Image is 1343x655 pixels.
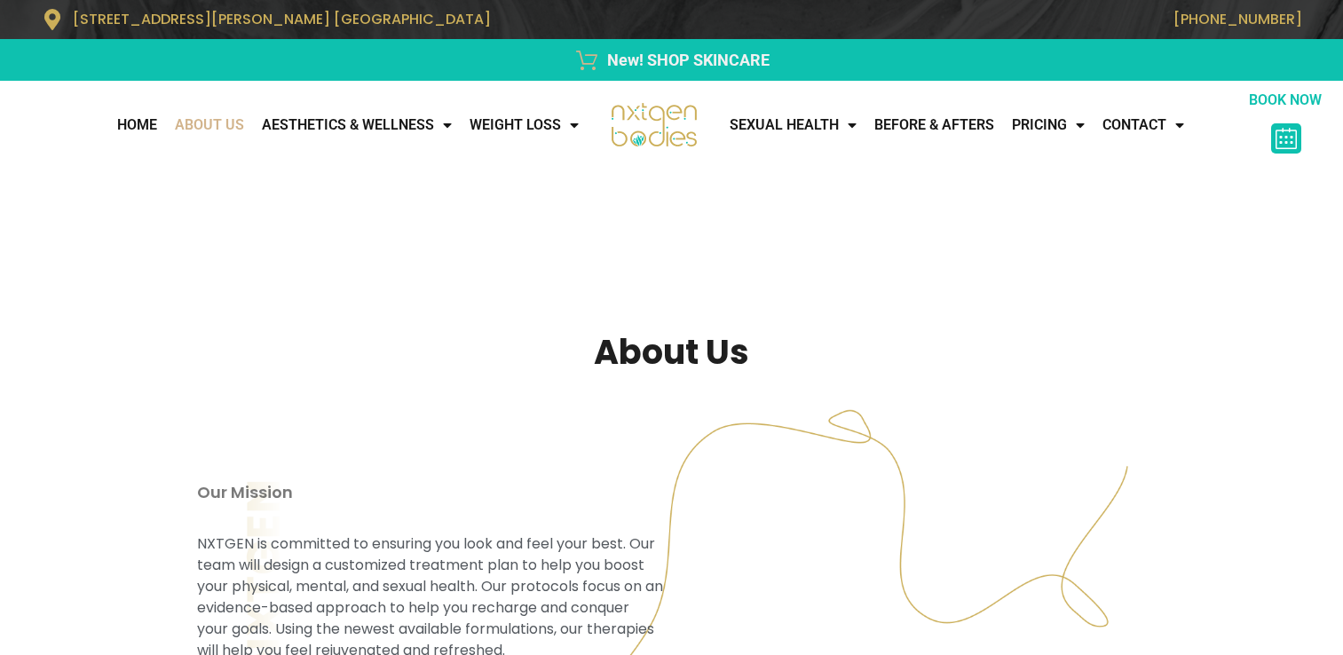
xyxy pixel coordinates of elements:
[166,107,253,143] a: About Us
[461,107,588,143] a: WEIGHT LOSS
[9,107,588,143] nav: Menu
[865,107,1003,143] a: Before & Afters
[721,107,865,143] a: Sexual Health
[108,107,166,143] a: Home
[253,107,461,143] a: AESTHETICS & WELLNESS
[42,48,1302,72] a: New! SHOP SKINCARE
[603,48,770,72] span: New! SHOP SKINCARE
[264,328,1080,375] h2: About Us
[1003,107,1094,143] a: Pricing
[721,107,1247,143] nav: Menu
[197,482,663,503] p: Our Mission
[73,9,491,29] span: [STREET_ADDRESS][PERSON_NAME] [GEOGRAPHIC_DATA]
[681,11,1302,28] p: [PHONE_NUMBER]
[1246,90,1324,111] p: BOOK NOW
[1094,107,1193,143] a: CONTACT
